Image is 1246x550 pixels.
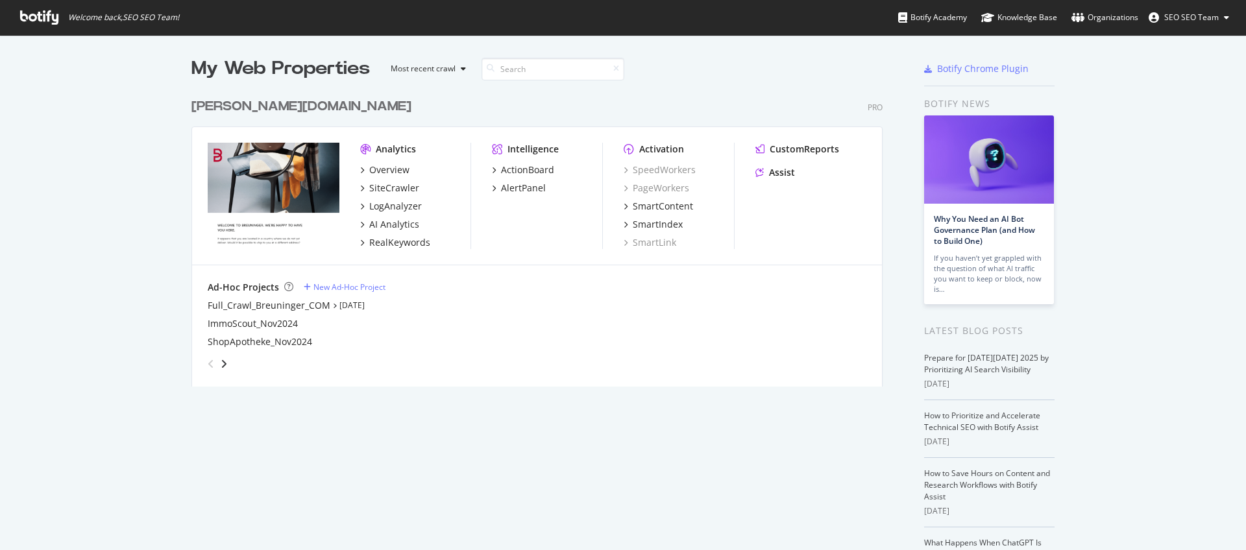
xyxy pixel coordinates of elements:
[1164,12,1219,23] span: SEO SEO Team
[208,281,279,294] div: Ad-Hoc Projects
[633,218,683,231] div: SmartIndex
[924,468,1050,502] a: How to Save Hours on Content and Research Workflows with Botify Assist
[360,182,419,195] a: SiteCrawler
[313,281,385,293] div: New Ad-Hoc Project
[191,56,370,82] div: My Web Properties
[924,115,1054,204] img: Why You Need an AI Bot Governance Plan (and How to Build One)
[755,166,795,179] a: Assist
[770,143,839,156] div: CustomReports
[937,62,1029,75] div: Botify Chrome Plugin
[639,143,684,156] div: Activation
[68,12,179,23] span: Welcome back, SEO SEO Team !
[391,65,456,73] div: Most recent crawl
[191,97,411,116] div: [PERSON_NAME][DOMAIN_NAME]
[868,102,883,113] div: Pro
[339,300,365,311] a: [DATE]
[492,182,546,195] a: AlertPanel
[360,200,422,213] a: LogAnalyzer
[380,58,471,79] button: Most recent crawl
[482,58,624,80] input: Search
[924,97,1055,111] div: Botify news
[624,236,676,249] a: SmartLink
[219,357,228,370] div: angle-right
[924,410,1040,433] a: How to Prioritize and Accelerate Technical SEO with Botify Assist
[369,218,419,231] div: AI Analytics
[369,236,430,249] div: RealKeywords
[624,182,689,195] a: PageWorkers
[369,182,419,195] div: SiteCrawler
[624,200,693,213] a: SmartContent
[360,236,430,249] a: RealKeywords
[507,143,559,156] div: Intelligence
[624,218,683,231] a: SmartIndex
[360,218,419,231] a: AI Analytics
[769,166,795,179] div: Assist
[924,378,1055,390] div: [DATE]
[492,163,554,176] a: ActionBoard
[501,182,546,195] div: AlertPanel
[208,143,339,248] img: breuninger.com
[208,317,298,330] a: ImmoScout_Nov2024
[624,163,696,176] a: SpeedWorkers
[924,324,1055,338] div: Latest Blog Posts
[934,253,1044,294] div: If you haven’t yet grappled with the question of what AI traffic you want to keep or block, now is…
[360,163,409,176] a: Overview
[369,163,409,176] div: Overview
[924,62,1029,75] a: Botify Chrome Plugin
[191,82,893,387] div: grid
[898,11,967,24] div: Botify Academy
[376,143,416,156] div: Analytics
[934,213,1035,246] a: Why You Need an AI Bot Governance Plan (and How to Build One)
[191,97,417,116] a: [PERSON_NAME][DOMAIN_NAME]
[924,505,1055,517] div: [DATE]
[304,281,385,293] a: New Ad-Hoc Project
[924,352,1049,375] a: Prepare for [DATE][DATE] 2025 by Prioritizing AI Search Visibility
[208,299,330,312] a: Full_Crawl_Breuninger_COM
[755,143,839,156] a: CustomReports
[981,11,1057,24] div: Knowledge Base
[1138,7,1240,28] button: SEO SEO Team
[501,163,554,176] div: ActionBoard
[924,436,1055,448] div: [DATE]
[633,200,693,213] div: SmartContent
[208,335,312,348] a: ShopApotheke_Nov2024
[369,200,422,213] div: LogAnalyzer
[1071,11,1138,24] div: Organizations
[202,353,219,374] div: angle-left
